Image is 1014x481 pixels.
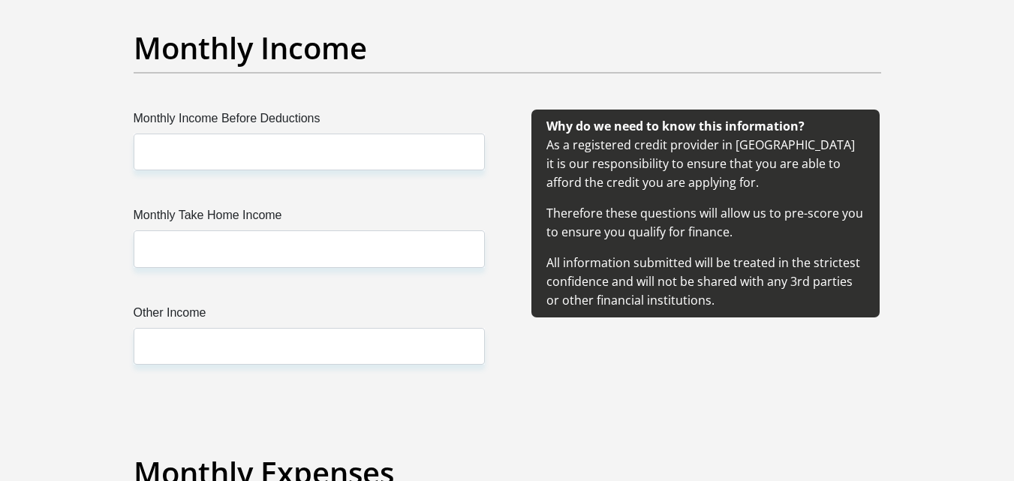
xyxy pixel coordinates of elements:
h2: Monthly Income [134,30,881,66]
input: Other Income [134,328,485,365]
input: Monthly Take Home Income [134,230,485,267]
label: Monthly Income Before Deductions [134,110,485,134]
span: As a registered credit provider in [GEOGRAPHIC_DATA] it is our responsibility to ensure that you ... [546,118,863,308]
input: Monthly Income Before Deductions [134,134,485,170]
b: Why do we need to know this information? [546,118,805,134]
label: Other Income [134,304,485,328]
label: Monthly Take Home Income [134,206,485,230]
